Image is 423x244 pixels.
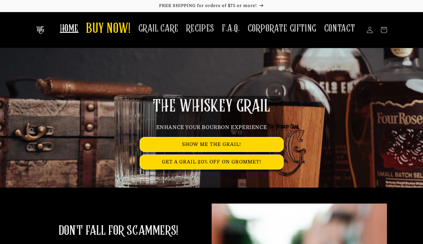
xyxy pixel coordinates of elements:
span: CONTACT [324,22,355,35]
span: F.A.Q. [222,22,240,35]
span: BUY NOW! [86,20,131,38]
span: GRAIL CARE [138,22,179,35]
a: BUY NOW! [82,17,135,42]
h2: DON'T FALL FOR SCAMMERS! [59,223,178,239]
span: CORPORATE GIFTING [248,22,317,35]
a: CORPORATE GIFTING [244,18,320,39]
span: RECIPES [186,22,214,35]
a: F.A.Q. [218,18,244,39]
span: ENHANCE YOUR BOURBON EXPERIENCE [156,125,267,130]
a: SHOW ME THE GRAIL! [140,137,283,152]
p: FREE SHIPPING for orders of $75 or more! [6,3,417,9]
a: GRAIL CARE [135,18,182,39]
a: RECIPES [182,18,218,39]
img: The Whiskey Grail [36,26,44,34]
a: HOME [56,18,82,39]
a: CONTACT [320,18,359,39]
span: HOME [60,22,78,35]
a: GET A GRAIL 20% OFF ON GROMMET! [140,155,283,169]
span: THE WHISKEY GRAIL [153,98,270,115]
